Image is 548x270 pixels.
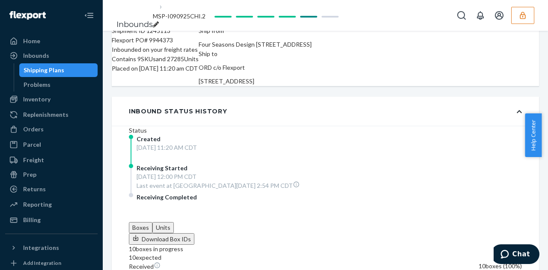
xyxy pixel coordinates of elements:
a: Problems [19,78,98,92]
a: Inbounds [5,49,98,62]
a: Returns [5,182,98,196]
button: Open account menu [491,7,508,24]
a: Home [5,34,98,48]
div: 10 expected [129,253,522,262]
button: Close Navigation [80,7,98,24]
button: Units [152,222,174,233]
span: Created [137,135,161,142]
div: Inbounds [23,51,49,60]
a: Parcel [5,138,98,151]
div: Returns [23,185,46,193]
div: Problems [24,80,51,89]
div: Reporting [23,200,52,209]
span: [STREET_ADDRESS] [199,77,254,85]
iframe: Opens a widget where you can chat to one of our agents [494,244,539,266]
a: Freight [5,153,98,167]
span: Receiving Completed [137,193,197,201]
button: Integrations [5,241,98,255]
span: MSP-I090925CHI.2 [153,12,205,20]
div: [DATE] 11:20 AM CDT [137,143,197,152]
div: [DATE] 12:00 PM CDT [137,172,300,181]
div: Integrations [23,243,59,252]
a: Inbounds [116,20,153,29]
span: Last event at [GEOGRAPHIC_DATA][DATE] 2:54 PM CDT [137,182,293,189]
div: Inbounded on your freight rates [112,45,199,54]
button: Help Center [525,113,542,157]
div: Add Integration [23,259,61,267]
span: Four Seasons Design [STREET_ADDRESS] [199,41,312,48]
a: Billing [5,213,98,227]
a: Replenishments [5,108,98,122]
button: Boxes [129,222,152,233]
div: Prep [23,170,36,179]
a: Prep [5,168,98,181]
div: Shipping Plans [24,66,64,74]
div: Orders [23,125,44,134]
div: 10 boxes in progress [129,245,522,253]
div: Parcel [23,140,41,149]
div: Inventory [23,95,51,104]
a: Add Integration [5,258,98,268]
div: Inbound Status History [129,107,227,116]
button: Open notifications [472,7,489,24]
button: Download Box IDs [129,233,194,245]
button: Open Search Box [453,7,470,24]
div: Billing [23,216,41,224]
div: Placed on [DATE] 11:20 am CDT [112,64,199,73]
p: Ship to [199,49,312,59]
div: Home [23,37,40,45]
a: Reporting [5,198,98,211]
a: Inventory [5,92,98,106]
div: Contains 9 SKUs and 27285 Units [112,54,199,64]
div: Replenishments [23,110,68,119]
a: Orders [5,122,98,136]
div: Flexport PO# 9944373 [112,36,199,45]
div: Freight [23,156,44,164]
a: Shipping Plans [19,63,98,77]
div: Status [129,126,522,135]
p: ORD c/o Flexport [199,63,312,72]
span: Receiving Started [137,164,188,172]
img: Flexport logo [9,11,46,20]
